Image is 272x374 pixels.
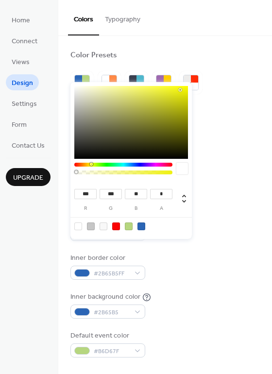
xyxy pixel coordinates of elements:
div: Color Presets [70,51,117,61]
span: Upgrade [13,173,43,183]
span: Contact Us [12,141,45,151]
a: Settings [6,95,43,111]
a: Design [6,74,39,90]
span: #B6D67F [94,346,130,357]
span: #2B65B5FF [94,269,130,279]
div: rgb(43, 101, 181) [137,222,145,230]
span: Home [12,16,30,26]
div: rgb(248, 248, 248) [100,222,107,230]
label: b [125,206,147,211]
span: Views [12,57,30,68]
div: rgba(0, 0, 0, 0) [74,222,82,230]
label: r [74,206,97,211]
div: Inner background color [70,292,140,302]
div: rgb(198, 198, 198) [87,222,95,230]
a: Connect [6,33,43,49]
label: a [150,206,172,211]
div: rgb(182, 214, 127) [125,222,133,230]
a: Form [6,116,33,132]
div: Inner border color [70,253,143,263]
div: rgb(251, 3, 3) [112,222,120,230]
span: Form [12,120,27,130]
a: Contact Us [6,137,51,153]
span: #EFF11100 [94,230,130,240]
div: Default event color [70,331,143,341]
span: Settings [12,99,37,109]
a: Views [6,53,35,69]
span: #2B65B5 [94,307,130,318]
button: Upgrade [6,168,51,186]
span: Design [12,78,33,88]
a: Home [6,12,36,28]
label: g [100,206,122,211]
span: Connect [12,36,37,47]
